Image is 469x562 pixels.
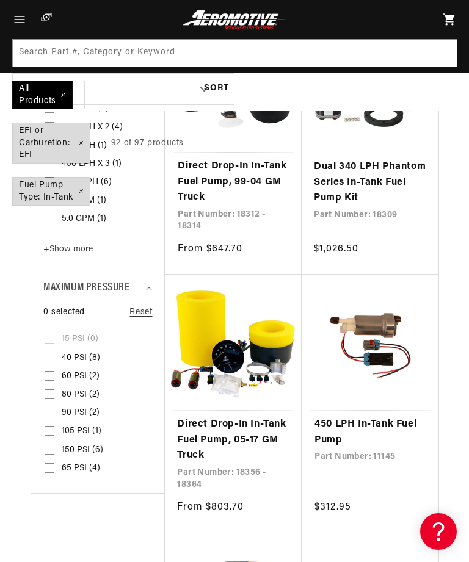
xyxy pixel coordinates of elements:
[129,306,152,319] a: Reset
[178,159,289,206] a: Direct Drop-In In-Tank Fuel Pump, 99-04 GM Truck
[43,244,96,261] button: Show more
[62,426,101,437] span: 105 PSI (1)
[13,178,90,205] span: Fuel Pump Type: In-Tank
[177,417,289,464] a: Direct Drop-In In-Tank Fuel Pump, 05-17 GM Truck
[5,170,97,212] a: Fuel Pump Type: In-Tank
[43,279,130,297] span: Maximum Pressure
[62,371,100,382] span: 60 PSI (2)
[43,245,49,254] span: +
[13,81,72,109] span: All Products
[111,139,184,148] span: 92 of 97 products
[314,417,426,448] a: 450 LPH In-Tank Fuel Pump
[180,10,288,30] img: Aeromotive
[62,408,100,419] span: 90 PSI (2)
[62,334,98,345] span: 15 PSI (0)
[62,463,100,474] span: 65 PSI (4)
[43,245,93,254] span: Show more
[43,270,152,306] summary: Maximum Pressure (0 selected)
[314,159,426,206] a: Dual 340 LPH Phantom Series In-Tank Fuel Pump Kit
[429,40,456,67] button: Search Part #, Category or Keyword
[13,123,90,163] span: EFI or Carburetion: EFI
[43,306,85,319] span: 0 selected
[13,40,457,67] input: Search Part #, Category or Keyword
[62,353,100,364] span: 40 PSI (8)
[62,214,106,225] span: 5.0 GPM (1)
[62,389,100,400] span: 80 PSI (2)
[5,116,97,170] a: EFI or Carburetion: EFI
[62,445,103,456] span: 150 PSI (6)
[5,74,97,116] a: All Products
